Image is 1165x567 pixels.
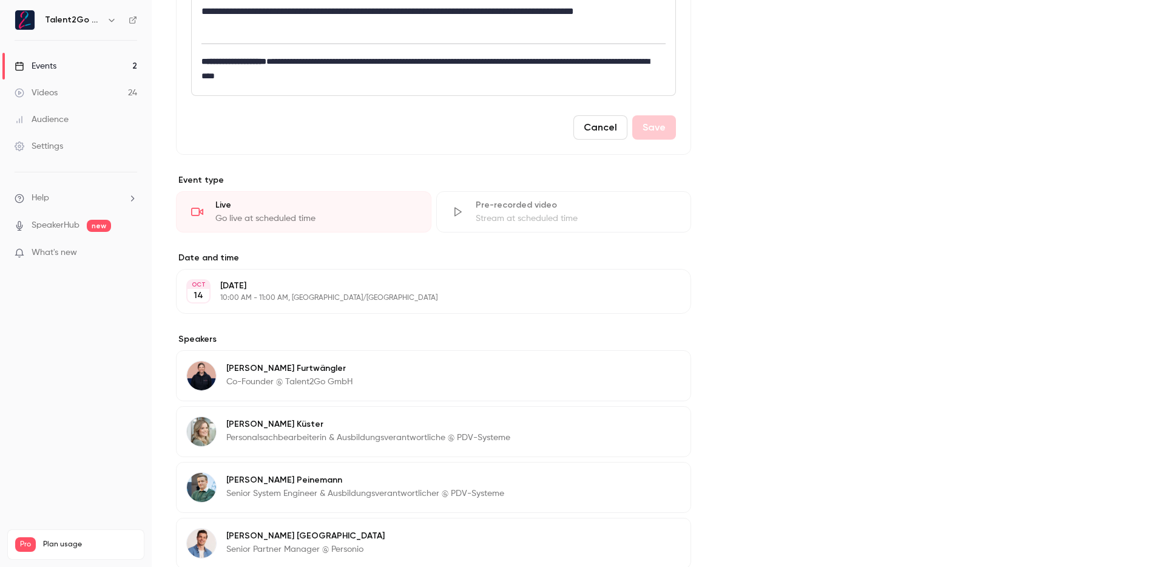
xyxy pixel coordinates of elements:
[176,174,691,186] p: Event type
[573,115,627,140] button: Cancel
[226,530,385,542] p: [PERSON_NAME] [GEOGRAPHIC_DATA]
[15,537,36,552] span: Pro
[176,462,691,513] div: Sven-Florian Peinemann[PERSON_NAME] PeinemannSenior System Engineer & Ausbildungsverantwortlicher...
[176,191,431,233] div: LiveGo live at scheduled time
[187,361,216,390] img: Sabine Furtwängler
[226,362,353,375] p: [PERSON_NAME] Furtwängler
[15,60,56,72] div: Events
[176,406,691,457] div: Angelina Küster[PERSON_NAME] KüsterPersonalsachbearbeiterin & Ausbildungsverantwortliche @ PDV-Sy...
[476,212,677,225] div: Stream at scheduled time
[187,473,216,502] img: Sven-Florian Peinemann
[187,280,209,289] div: OCT
[32,192,49,205] span: Help
[226,543,385,555] p: Senior Partner Manager @ Personio
[87,220,111,232] span: new
[436,191,692,233] div: Pre-recorded videoStream at scheduled time
[194,290,203,302] p: 14
[187,417,216,446] img: Angelina Küster
[220,293,627,303] p: 10:00 AM - 11:00 AM, [GEOGRAPHIC_DATA]/[GEOGRAPHIC_DATA]
[45,14,102,26] h6: Talent2Go GmbH
[15,114,69,126] div: Audience
[15,87,58,99] div: Videos
[15,192,137,205] li: help-dropdown-opener
[187,529,216,558] img: Moritz Rumstadt
[15,140,63,152] div: Settings
[43,540,137,549] span: Plan usage
[176,350,691,401] div: Sabine Furtwängler[PERSON_NAME] FurtwänglerCo-Founder @ Talent2Go GmbH
[215,212,416,225] div: Go live at scheduled time
[226,432,510,444] p: Personalsachbearbeiterin & Ausbildungsverantwortliche @ PDV-Systeme
[176,252,691,264] label: Date and time
[226,418,510,430] p: [PERSON_NAME] Küster
[220,280,627,292] p: [DATE]
[226,376,353,388] p: Co-Founder @ Talent2Go GmbH
[32,246,77,259] span: What's new
[226,487,504,500] p: Senior System Engineer & Ausbildungsverantwortlicher @ PDV-Systeme
[226,474,504,486] p: [PERSON_NAME] Peinemann
[476,199,677,211] div: Pre-recorded video
[15,10,35,30] img: Talent2Go GmbH
[215,199,416,211] div: Live
[32,219,79,232] a: SpeakerHub
[176,333,691,345] label: Speakers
